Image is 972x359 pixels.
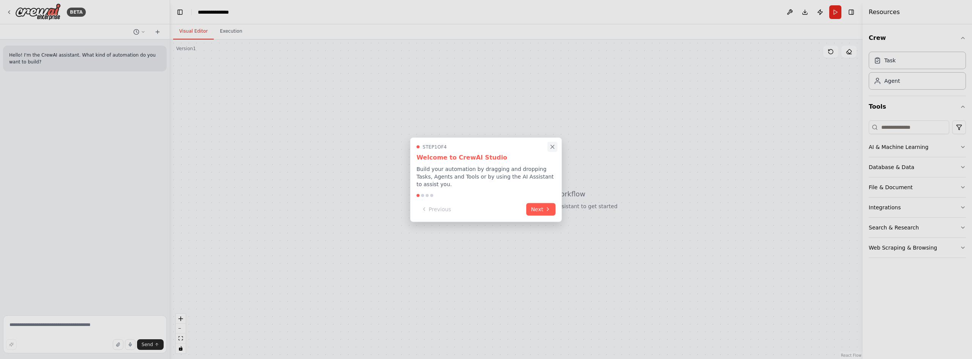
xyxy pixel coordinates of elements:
[423,144,447,150] span: Step 1 of 4
[417,203,456,215] button: Previous
[548,142,557,152] button: Close walkthrough
[526,203,555,215] button: Next
[417,165,555,188] p: Build your automation by dragging and dropping Tasks, Agents and Tools or by using the AI Assista...
[417,153,555,162] h3: Welcome to CrewAI Studio
[175,7,185,17] button: Hide left sidebar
